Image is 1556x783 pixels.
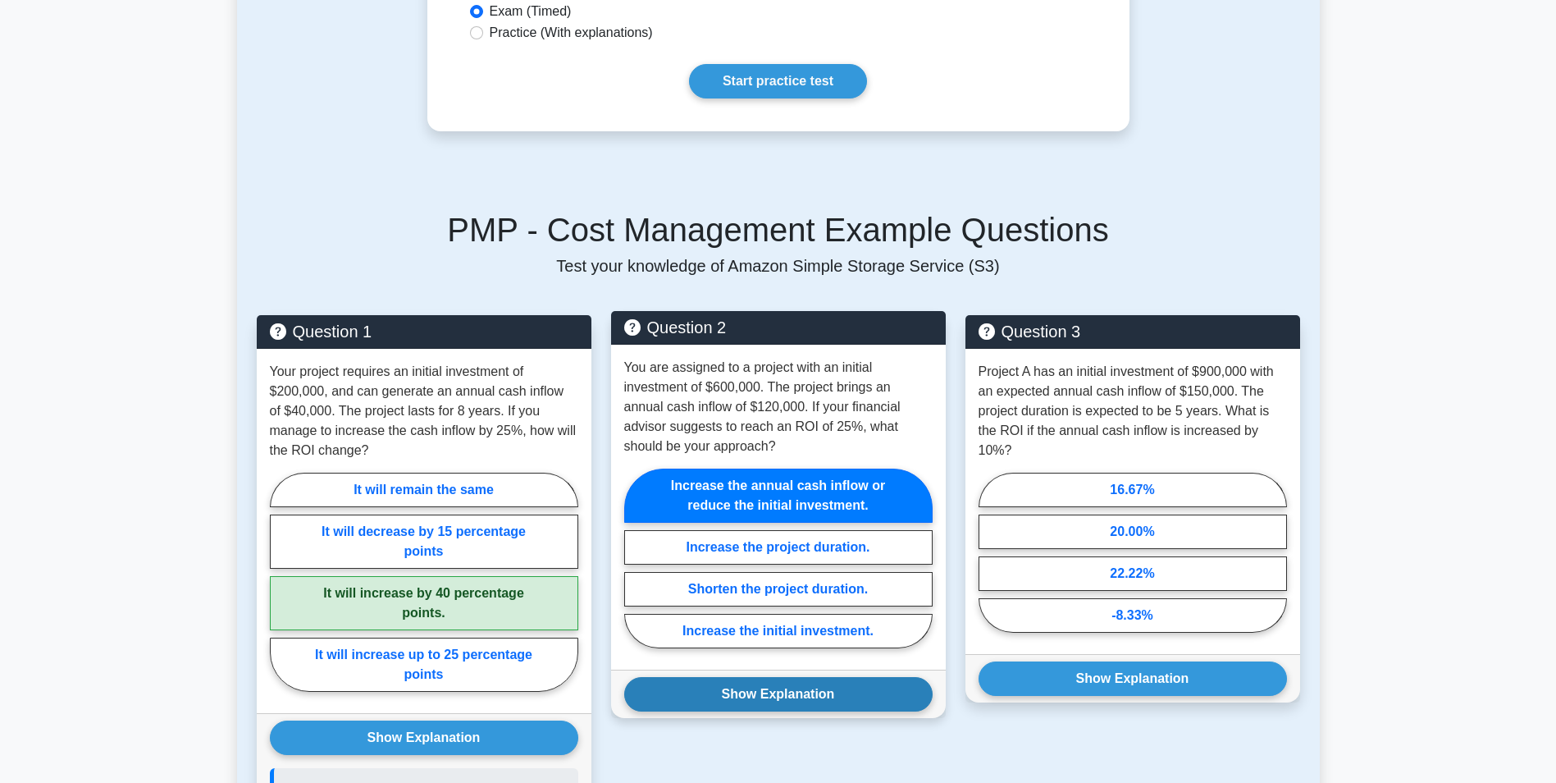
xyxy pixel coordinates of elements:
label: Increase the project duration. [624,530,933,565]
label: Increase the annual cash inflow or reduce the initial investment. [624,469,933,523]
p: Your project requires an initial investment of $200,000, and can generate an annual cash inflow o... [270,362,578,460]
a: Start practice test [689,64,867,98]
button: Show Explanation [624,677,933,712]
h5: Question 3 [979,322,1287,341]
label: It will increase up to 25 percentage points [270,638,578,692]
button: Show Explanation [979,662,1287,696]
h5: Question 2 [624,318,933,337]
label: 20.00% [979,515,1287,549]
label: Practice (With explanations) [490,23,653,43]
p: Project A has an initial investment of $900,000 with an expected annual cash inflow of $150,000. ... [979,362,1287,460]
label: Increase the initial investment. [624,614,933,648]
label: Exam (Timed) [490,2,572,21]
label: Shorten the project duration. [624,572,933,607]
label: 22.22% [979,556,1287,591]
label: It will increase by 40 percentage points. [270,576,578,630]
label: 16.67% [979,473,1287,507]
label: It will decrease by 15 percentage points [270,515,578,569]
p: You are assigned to a project with an initial investment of $600,000. The project brings an annua... [624,358,933,456]
h5: Question 1 [270,322,578,341]
label: -8.33% [979,598,1287,633]
p: Test your knowledge of Amazon Simple Storage Service (S3) [257,256,1300,276]
h5: PMP - Cost Management Example Questions [257,210,1300,250]
button: Show Explanation [270,721,578,755]
label: It will remain the same [270,473,578,507]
